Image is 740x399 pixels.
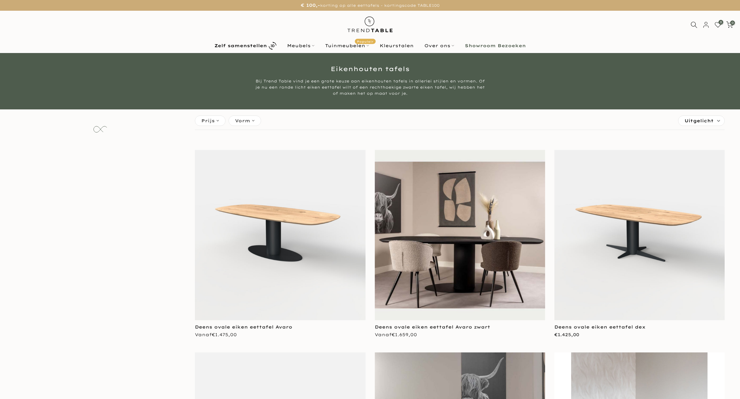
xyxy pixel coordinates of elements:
[554,324,646,330] a: Deens ovale eiken eettafel dex
[195,324,292,330] a: Deens ovale eiken eettafel Avaro
[235,117,250,124] span: Vorm
[375,324,490,330] a: Deens ovale eiken eettafel Avaro zwart
[730,21,735,25] span: 0
[282,42,320,49] a: Meubels
[678,116,724,126] label: Sorteren:Uitgelicht
[355,39,376,44] span: Populair
[195,332,237,337] span: Vanaf
[554,332,579,337] span: €1.425,00
[212,332,237,337] span: €1.475,00
[726,21,733,28] a: 0
[255,78,485,97] div: Bij Trend Table vind je een grote keuze aan eikenhouten tafels in allerlei stijlen en vormen. Of ...
[191,66,549,72] h1: Eikenhouten tafels
[392,332,417,337] span: €1.659,00
[214,44,267,48] b: Zelf samenstellen
[375,332,417,337] span: Vanaf
[343,11,397,38] img: trend-table
[374,42,419,49] a: Kleurstalen
[419,42,459,49] a: Over ons
[685,116,714,126] span: Uitgelicht
[209,40,282,51] a: Zelf samenstellen
[201,117,215,124] span: Prijs
[465,44,526,48] b: Showroom Bezoeken
[719,20,723,25] span: 0
[301,2,320,8] strong: € 100,-
[715,21,721,28] a: 0
[320,42,374,49] a: TuinmeubelenPopulair
[459,42,531,49] a: Showroom Bezoeken
[1,368,31,398] iframe: toggle-frame
[8,2,732,9] p: korting op alle eettafels - kortingscode TABLE100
